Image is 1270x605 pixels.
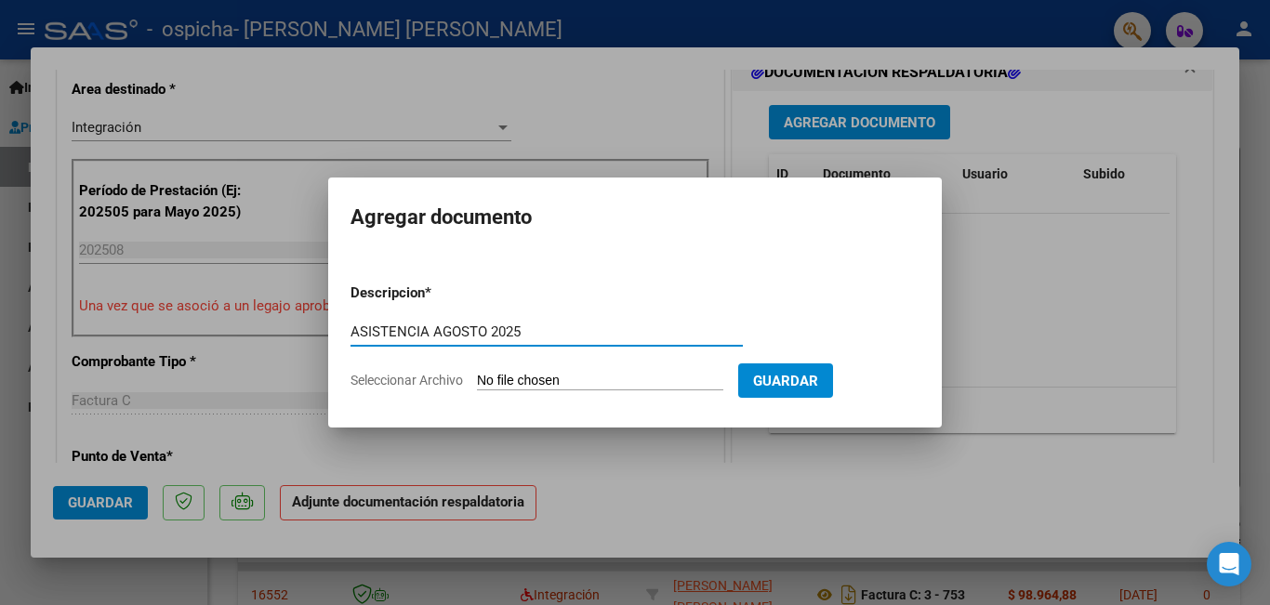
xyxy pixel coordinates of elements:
button: Guardar [738,363,833,398]
span: Seleccionar Archivo [351,373,463,388]
h2: Agregar documento [351,200,919,235]
div: Open Intercom Messenger [1207,542,1251,586]
span: Guardar [753,373,818,389]
p: Descripcion [351,283,522,304]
